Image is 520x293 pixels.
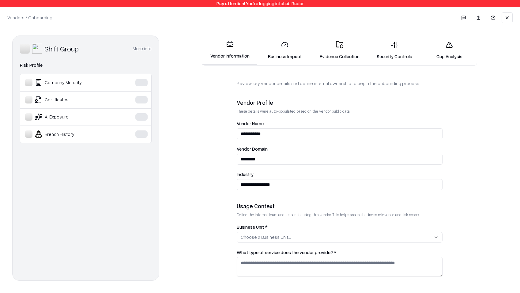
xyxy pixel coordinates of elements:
[25,113,117,121] div: AI Exposure
[367,36,422,65] a: Security Controls
[241,234,291,240] div: Choose a Business Unit...
[25,130,117,138] div: Breach History
[237,147,443,151] label: Vendor Domain
[257,36,312,65] a: Business Impact
[237,109,443,114] p: These details were auto-populated based on the vendor public data
[237,202,443,210] div: Usage Context
[422,36,477,65] a: Gap Analysis
[237,121,443,126] label: Vendor Name
[133,43,152,54] button: More info
[237,172,443,177] label: Industry
[237,250,443,255] label: What type of service does the vendor provide? *
[237,225,443,229] label: Business Unit *
[237,80,443,87] p: Review key vendor details and define internal ownership to begin the onboarding process.
[237,232,443,243] button: Choose a Business Unit...
[32,44,42,54] img: Shift Group
[20,62,152,69] div: Risk Profile
[202,36,257,65] a: Vendor Information
[312,36,367,65] a: Evidence Collection
[25,96,117,103] div: Certificates
[237,99,443,106] div: Vendor Profile
[25,79,117,86] div: Company Maturity
[237,212,443,217] p: Define the internal team and reason for using this vendor. This helps assess business relevance a...
[44,44,79,54] div: Shift Group
[7,14,52,21] p: Vendors / Onboarding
